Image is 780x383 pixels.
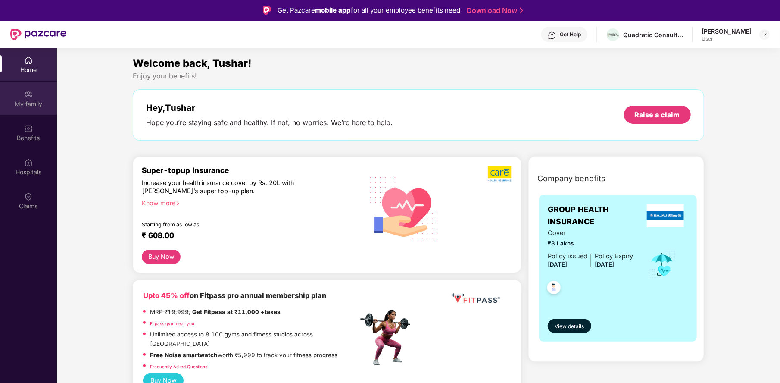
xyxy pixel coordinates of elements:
[548,31,556,40] img: svg+xml;base64,PHN2ZyBpZD0iSGVscC0zMngzMiIgeG1sbnM9Imh0dHA6Ly93d3cudzMub3JnLzIwMDAvc3ZnIiB3aWR0aD...
[142,166,358,175] div: Super-topup Insurance
[143,291,190,300] b: Upto 45% off
[555,323,584,331] span: View details
[150,308,190,315] del: MRP ₹19,999,
[10,29,66,40] img: New Pazcare Logo
[548,319,591,333] button: View details
[548,239,633,248] span: ₹3 Lakhs
[150,351,337,360] p: worth ₹5,999 to track your fitness progress
[142,199,353,205] div: Know more
[175,201,180,206] span: right
[548,261,567,268] span: [DATE]
[24,192,33,201] img: svg+xml;base64,PHN2ZyBpZD0iQ2xhaW0iIHhtbG5zPSJodHRwOi8vd3d3LnczLm9yZy8yMDAwL3N2ZyIgd2lkdGg9IjIwIi...
[648,251,676,279] img: icon
[278,5,460,16] div: Get Pazcare for all your employee benefits need
[467,6,521,15] a: Download Now
[595,251,633,261] div: Policy Expiry
[133,72,704,81] div: Enjoy your benefits!
[133,57,252,69] span: Welcome back, Tushar!
[488,166,512,182] img: b5dec4f62d2307b9de63beb79f102df3.png
[24,158,33,167] img: svg+xml;base64,PHN2ZyBpZD0iSG9zcGl0YWxzIiB4bWxucz0iaHR0cDovL3d3dy53My5vcmcvMjAwMC9zdmciIHdpZHRoPS...
[142,179,321,195] div: Increase your health insurance cover by Rs. 20L with [PERSON_NAME]’s super top-up plan.
[150,330,358,348] p: Unlimited access to 8,100 gyms and fitness studios across [GEOGRAPHIC_DATA]
[24,56,33,65] img: svg+xml;base64,PHN2ZyBpZD0iSG9tZSIgeG1sbnM9Imh0dHA6Ly93d3cudzMub3JnLzIwMDAvc3ZnIiB3aWR0aD0iMjAiIG...
[520,6,523,15] img: Stroke
[702,35,752,42] div: User
[142,250,181,264] button: Buy Now
[150,321,194,326] a: Fitpass gym near you
[358,308,418,368] img: fpp.png
[143,291,326,300] b: on Fitpass pro annual membership plan
[560,31,581,38] div: Get Help
[263,6,271,15] img: Logo
[623,31,683,39] div: Quadratic Consultants
[548,251,587,261] div: Policy issued
[537,173,605,185] span: Company benefits
[450,290,502,306] img: fppp.png
[24,90,33,99] img: svg+xml;base64,PHN2ZyB3aWR0aD0iMjAiIGhlaWdodD0iMjAiIHZpZXdCb3g9IjAgMCAyMCAyMCIgZmlsbD0ibm9uZSIgeG...
[24,124,33,133] img: svg+xml;base64,PHN2ZyBpZD0iQmVuZWZpdHMiIHhtbG5zPSJodHRwOi8vd3d3LnczLm9yZy8yMDAwL3N2ZyIgd2lkdGg9Ij...
[647,204,684,227] img: insurerLogo
[150,364,209,369] a: Frequently Asked Questions!
[146,103,393,113] div: Hey, Tushar
[635,110,680,119] div: Raise a claim
[146,118,393,127] div: Hope you’re staying safe and healthy. If not, no worries. We’re here to help.
[548,204,643,228] span: GROUP HEALTH INSURANCE
[607,33,619,37] img: quadratic_consultants_logo_3.png
[315,6,351,14] strong: mobile app
[543,278,565,299] img: svg+xml;base64,PHN2ZyB4bWxucz0iaHR0cDovL3d3dy53My5vcmcvMjAwMC9zdmciIHdpZHRoPSI0OC45NDMiIGhlaWdodD...
[595,261,614,268] span: [DATE]
[363,166,446,249] img: svg+xml;base64,PHN2ZyB4bWxucz0iaHR0cDovL3d3dy53My5vcmcvMjAwMC9zdmciIHhtbG5zOnhsaW5rPSJodHRwOi8vd3...
[142,221,321,227] div: Starting from as low as
[150,352,218,358] strong: Free Noise smartwatch
[548,228,633,238] span: Cover
[761,31,768,38] img: svg+xml;base64,PHN2ZyBpZD0iRHJvcGRvd24tMzJ4MzIiIHhtbG5zPSJodHRwOi8vd3d3LnczLm9yZy8yMDAwL3N2ZyIgd2...
[142,231,349,241] div: ₹ 608.00
[192,308,281,315] strong: Get Fitpass at ₹11,000 +taxes
[702,27,752,35] div: [PERSON_NAME]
